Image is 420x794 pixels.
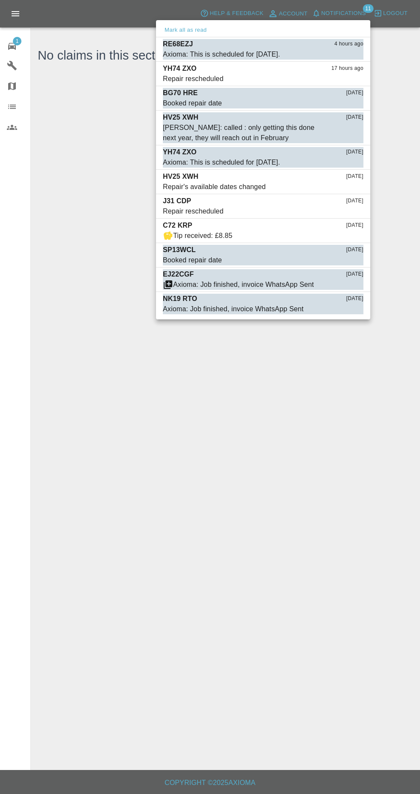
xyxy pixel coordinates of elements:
div: Repair's available dates changed [163,182,266,192]
div: Booked repair date [163,255,222,265]
div: Repair rescheduled [163,74,223,84]
div: Axioma: This is scheduled for [DATE]. [163,49,280,60]
p: HV25 XWH [163,171,198,182]
p: J31 CDP [163,196,191,206]
div: Axioma: Job finished, invoice WhatsApp Sent [163,304,303,314]
span: [DATE] [346,172,363,181]
span: 4 hours ago [334,40,363,48]
div: Repair rescheduled [163,206,223,217]
div: Booked repair date [163,98,222,108]
span: [DATE] [346,270,363,279]
span: [DATE] [346,295,363,303]
p: HV25 XWH [163,112,198,123]
p: NK19 RTO [163,294,197,304]
span: [DATE] [346,89,363,97]
span: [DATE] [346,197,363,205]
p: SP13WCL [163,245,196,255]
p: YH74 ZXO [163,147,197,157]
p: EJ22CGF [163,269,194,280]
div: Tip received: £8.85 [173,231,232,241]
span: 17 hours ago [331,64,363,73]
span: [DATE] [346,221,363,230]
p: BG70 HRE [163,88,198,98]
div: Axioma: Job finished, invoice WhatsApp Sent [173,280,314,290]
span: [DATE] [346,246,363,254]
button: Mark all as read [163,25,208,35]
div: [PERSON_NAME]: called : only getting this done next year, they will reach out in February [163,123,321,143]
p: C72 KRP [163,220,192,231]
div: Axioma: This is scheduled for [DATE]. [163,157,280,168]
p: RE68EZJ [163,39,193,49]
span: [DATE] [346,148,363,156]
p: YH74 ZXO [163,63,197,74]
span: [DATE] [346,113,363,122]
